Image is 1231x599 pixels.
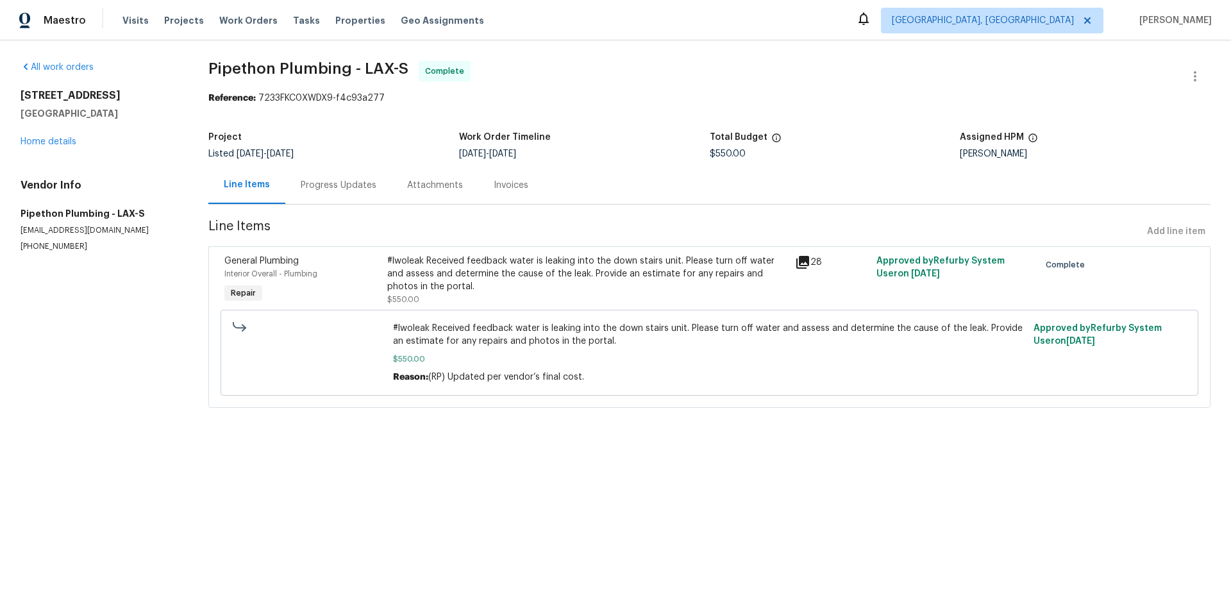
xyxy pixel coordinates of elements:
[459,149,516,158] span: -
[208,92,1210,105] div: 7233FKC0XWDX9-f4c93a277
[1134,14,1212,27] span: [PERSON_NAME]
[428,373,584,382] span: (RP) Updated per vendor’s final cost.
[387,255,787,293] div: #lwoleak Received feedback water is leaking into the down stairs unit. Please turn off water and ...
[219,14,278,27] span: Work Orders
[224,257,299,266] span: General Plumbing
[892,14,1074,27] span: [GEOGRAPHIC_DATA], [GEOGRAPHIC_DATA]
[122,14,149,27] span: Visits
[21,63,94,72] a: All work orders
[208,220,1142,244] span: Line Items
[1066,337,1095,346] span: [DATE]
[335,14,385,27] span: Properties
[208,149,294,158] span: Listed
[21,179,178,192] h4: Vendor Info
[771,133,782,149] span: The total cost of line items that have been proposed by Opendoor. This sum includes line items th...
[393,373,428,382] span: Reason:
[21,241,178,252] p: [PHONE_NUMBER]
[224,178,270,191] div: Line Items
[710,149,746,158] span: $550.00
[21,107,178,120] h5: [GEOGRAPHIC_DATA]
[237,149,294,158] span: -
[393,322,1026,348] span: #lwoleak Received feedback water is leaking into the down stairs unit. Please turn off water and ...
[164,14,204,27] span: Projects
[393,353,1026,366] span: $550.00
[267,149,294,158] span: [DATE]
[960,133,1024,142] h5: Assigned HPM
[710,133,767,142] h5: Total Budget
[795,255,869,270] div: 28
[21,89,178,102] h2: [STREET_ADDRESS]
[911,269,940,278] span: [DATE]
[960,149,1210,158] div: [PERSON_NAME]
[387,296,419,303] span: $550.00
[208,133,242,142] h5: Project
[1028,133,1038,149] span: The hpm assigned to this work order.
[226,287,261,299] span: Repair
[293,16,320,25] span: Tasks
[44,14,86,27] span: Maestro
[489,149,516,158] span: [DATE]
[208,94,256,103] b: Reference:
[224,270,317,278] span: Interior Overall - Plumbing
[21,225,178,236] p: [EMAIL_ADDRESS][DOMAIN_NAME]
[494,179,528,192] div: Invoices
[876,257,1005,278] span: Approved by Refurby System User on
[237,149,264,158] span: [DATE]
[401,14,484,27] span: Geo Assignments
[1034,324,1162,346] span: Approved by Refurby System User on
[459,133,551,142] h5: Work Order Timeline
[21,207,178,220] h5: Pipethon Plumbing - LAX-S
[407,179,463,192] div: Attachments
[1046,258,1090,271] span: Complete
[21,137,76,146] a: Home details
[459,149,486,158] span: [DATE]
[208,61,408,76] span: Pipethon Plumbing - LAX-S
[425,65,469,78] span: Complete
[301,179,376,192] div: Progress Updates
